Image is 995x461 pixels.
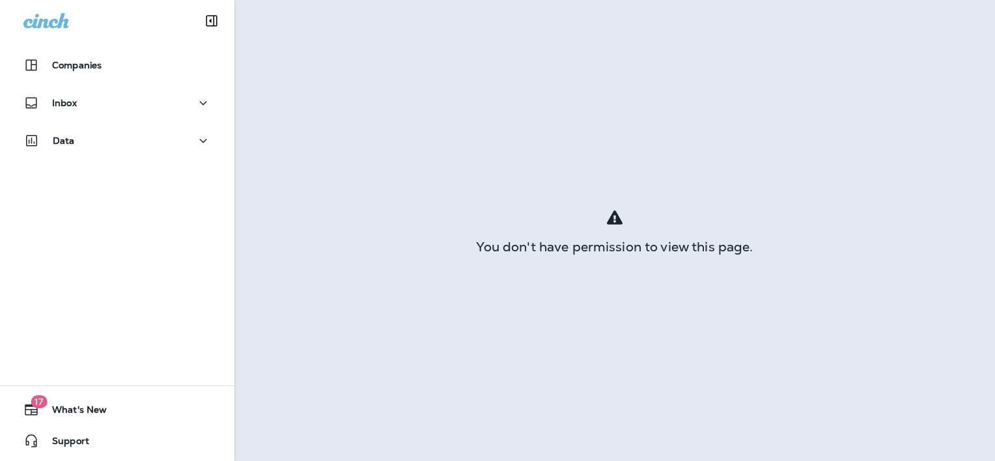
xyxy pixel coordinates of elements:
span: What's New [39,404,107,420]
button: Data [13,128,221,154]
button: Collapse Sidebar [193,8,230,34]
span: 17 [31,395,47,408]
button: 17What's New [13,397,221,423]
button: Companies [13,52,221,78]
p: Inbox [52,98,77,108]
p: Companies [52,60,102,70]
button: Support [13,428,221,454]
button: Inbox [13,90,221,116]
div: You don't have permission to view this page. [234,242,995,252]
span: Support [39,436,89,451]
p: Data [53,135,75,146]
